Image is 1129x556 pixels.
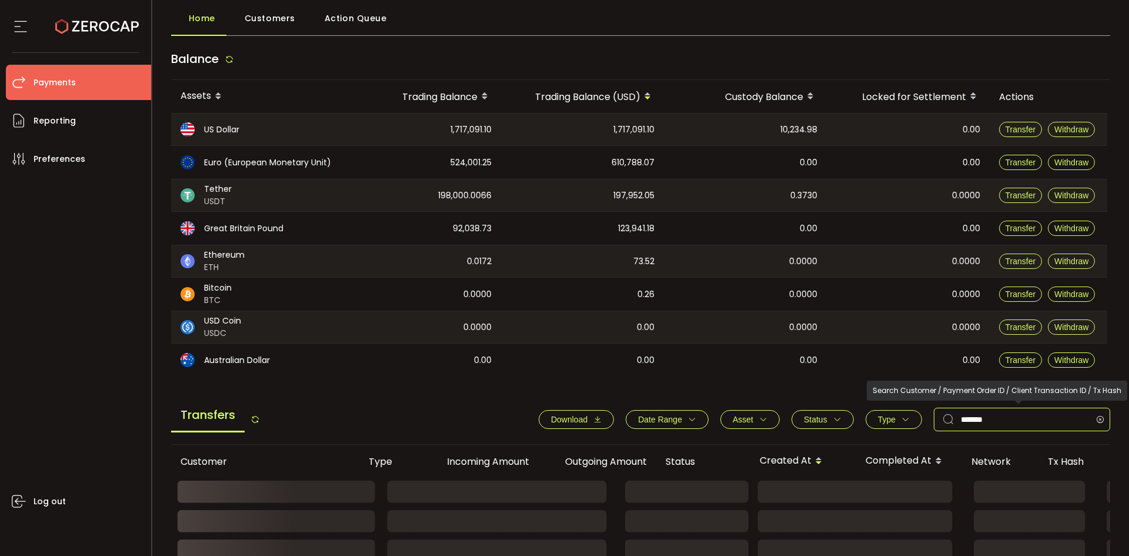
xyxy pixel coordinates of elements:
[613,189,654,202] span: 197,952.05
[990,90,1107,104] div: Actions
[1006,289,1036,299] span: Transfer
[878,415,896,424] span: Type
[204,261,245,274] span: ETH
[733,415,753,424] span: Asset
[181,353,195,367] img: aud_portfolio.svg
[204,294,232,307] span: BTC
[790,189,817,202] span: 0.3730
[1006,257,1036,266] span: Transfer
[181,320,195,334] img: usdc_portfolio.svg
[963,123,980,136] span: 0.00
[181,221,195,235] img: gbp_portfolio.svg
[638,415,682,424] span: Date Range
[626,410,709,429] button: Date Range
[204,183,232,195] span: Tether
[750,451,856,471] div: Created At
[450,156,492,169] span: 524,001.25
[467,255,492,268] span: 0.0172
[1048,254,1095,269] button: Withdraw
[963,354,980,367] span: 0.00
[618,222,654,235] span: 123,941.18
[999,287,1043,302] button: Transfer
[999,254,1043,269] button: Transfer
[1054,191,1088,200] span: Withdraw
[952,288,980,301] span: 0.0000
[181,122,195,136] img: usd_portfolio.svg
[450,123,492,136] span: 1,717,091.10
[866,410,922,429] button: Type
[856,451,962,471] div: Completed At
[34,74,76,91] span: Payments
[999,122,1043,137] button: Transfer
[463,288,492,301] span: 0.0000
[637,321,654,334] span: 0.00
[359,455,421,468] div: Type
[245,6,295,30] span: Customers
[789,288,817,301] span: 0.0000
[204,195,232,208] span: USDT
[780,123,817,136] span: 10,234.98
[34,493,66,510] span: Log out
[656,455,750,468] div: Status
[1054,158,1088,167] span: Withdraw
[539,410,614,429] button: Download
[1006,322,1036,332] span: Transfer
[1054,289,1088,299] span: Withdraw
[999,352,1043,368] button: Transfer
[171,51,219,67] span: Balance
[637,354,654,367] span: 0.00
[1006,191,1036,200] span: Transfer
[474,354,492,367] span: 0.00
[463,321,492,334] span: 0.0000
[551,415,587,424] span: Download
[999,155,1043,170] button: Transfer
[353,86,501,106] div: Trading Balance
[171,455,359,468] div: Customer
[952,321,980,334] span: 0.0000
[204,354,270,367] span: Australian Dollar
[664,86,827,106] div: Custody Balance
[34,112,76,129] span: Reporting
[1054,257,1088,266] span: Withdraw
[204,222,283,235] span: Great Britain Pound
[827,86,990,106] div: Locked for Settlement
[952,255,980,268] span: 0.0000
[1006,158,1036,167] span: Transfer
[539,455,656,468] div: Outgoing Amount
[720,410,780,429] button: Asset
[867,381,1127,401] div: Search Customer / Payment Order ID / Client Transaction ID / Tx Hash
[1006,355,1036,365] span: Transfer
[1048,352,1095,368] button: Withdraw
[181,287,195,301] img: btc_portfolio.svg
[204,327,241,339] span: USDC
[1054,355,1088,365] span: Withdraw
[1048,221,1095,236] button: Withdraw
[421,455,539,468] div: Incoming Amount
[1048,287,1095,302] button: Withdraw
[789,321,817,334] span: 0.0000
[453,222,492,235] span: 92,038.73
[612,156,654,169] span: 610,788.07
[613,123,654,136] span: 1,717,091.10
[325,6,387,30] span: Action Queue
[999,319,1043,335] button: Transfer
[1070,500,1129,556] iframe: Chat Widget
[189,6,215,30] span: Home
[1048,122,1095,137] button: Withdraw
[171,86,353,106] div: Assets
[1048,155,1095,170] button: Withdraw
[963,222,980,235] span: 0.00
[204,157,331,169] span: Euro (European Monetary Unit)
[789,255,817,268] span: 0.0000
[204,124,239,136] span: US Dollar
[204,282,232,294] span: Bitcoin
[204,315,241,327] span: USD Coin
[800,222,817,235] span: 0.00
[171,399,245,432] span: Transfers
[800,156,817,169] span: 0.00
[800,354,817,367] span: 0.00
[181,188,195,202] img: usdt_portfolio.svg
[1054,125,1088,134] span: Withdraw
[962,455,1038,468] div: Network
